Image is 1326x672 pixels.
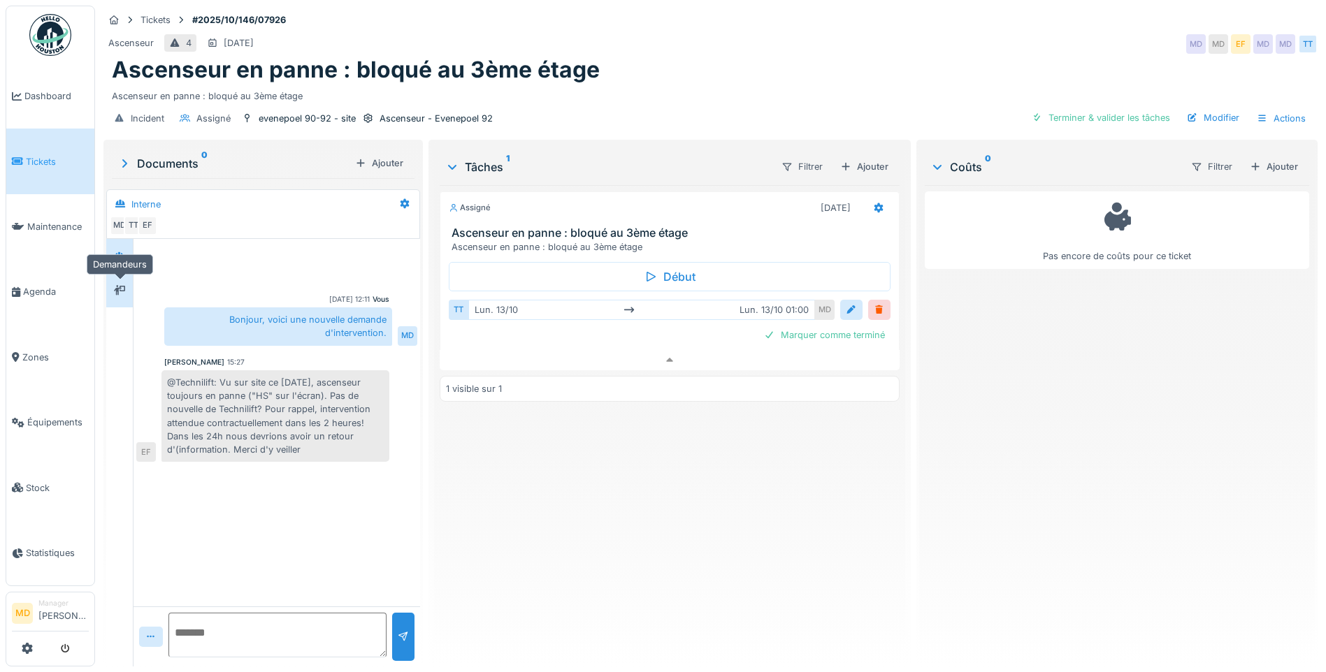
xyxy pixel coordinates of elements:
[27,220,89,233] span: Maintenance
[259,112,356,125] div: evenepoel 90-92 - site
[1253,34,1273,54] div: MD
[161,370,389,462] div: @Technilift: Vu sur site ce [DATE], ascenseur toujours en panne ("HS" sur l'écran). Pas de nouvel...
[815,300,835,320] div: MD
[1186,34,1206,54] div: MD
[373,294,389,305] div: Vous
[985,159,991,175] sup: 0
[138,216,157,235] div: EF
[187,13,291,27] strong: #2025/10/146/07926
[27,416,89,429] span: Équipements
[468,300,815,320] div: lun. 13/10 lun. 13/10 01:00
[112,57,600,83] h1: Ascenseur en panne : bloqué au 3ème étage
[1276,34,1295,54] div: MD
[24,89,89,103] span: Dashboard
[117,155,349,172] div: Documents
[452,226,893,240] h3: Ascenseur en panne : bloqué au 3ème étage
[12,603,33,624] li: MD
[449,262,891,291] div: Début
[6,455,94,520] a: Stock
[131,112,164,125] div: Incident
[140,13,171,27] div: Tickets
[821,201,851,214] div: [DATE]
[87,254,153,275] div: Demandeurs
[110,216,129,235] div: MD
[349,154,409,173] div: Ajouter
[23,285,89,298] span: Agenda
[22,351,89,364] span: Zones
[164,307,392,345] div: Bonjour, voici une nouvelle demande d'intervention.
[26,481,89,495] span: Stock
[1231,34,1251,54] div: EF
[29,14,71,56] img: Badge_color-CXgf-gQk.svg
[112,84,1309,103] div: Ascenseur en panne : bloqué au 3ème étage
[38,598,89,628] li: [PERSON_NAME]
[136,442,156,462] div: EF
[201,155,208,172] sup: 0
[186,36,192,50] div: 4
[12,598,89,631] a: MD Manager[PERSON_NAME]
[934,198,1300,263] div: Pas encore de coûts pour ce ticket
[38,598,89,608] div: Manager
[445,159,770,175] div: Tâches
[1298,34,1318,54] div: TT
[26,546,89,560] span: Statistiques
[6,390,94,455] a: Équipements
[224,36,254,50] div: [DATE]
[6,520,94,585] a: Statistiques
[758,326,891,344] div: Marquer comme terminé
[6,325,94,390] a: Zones
[131,198,161,211] div: Interne
[775,156,829,177] div: Filtrer
[26,155,89,168] span: Tickets
[452,240,893,254] div: Ascenseur en panne : bloqué au 3ème étage
[446,382,502,395] div: 1 visible sur 1
[196,112,231,125] div: Assigné
[1251,108,1312,129] div: Actions
[1244,157,1304,176] div: Ajouter
[1185,156,1239,177] div: Filtrer
[380,112,493,125] div: Ascenseur - Evenepoel 92
[1181,108,1245,127] div: Modifier
[449,202,491,214] div: Assigné
[835,157,894,176] div: Ajouter
[6,259,94,324] a: Agenda
[930,159,1179,175] div: Coûts
[124,216,143,235] div: TT
[6,129,94,193] a: Tickets
[6,194,94,259] a: Maintenance
[506,159,510,175] sup: 1
[1209,34,1228,54] div: MD
[398,326,417,346] div: MD
[449,300,468,320] div: TT
[1026,108,1176,127] div: Terminer & valider les tâches
[6,64,94,129] a: Dashboard
[108,36,154,50] div: Ascenseur
[164,357,224,367] div: [PERSON_NAME]
[329,294,370,305] div: [DATE] 12:11
[227,357,245,367] div: 15:27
